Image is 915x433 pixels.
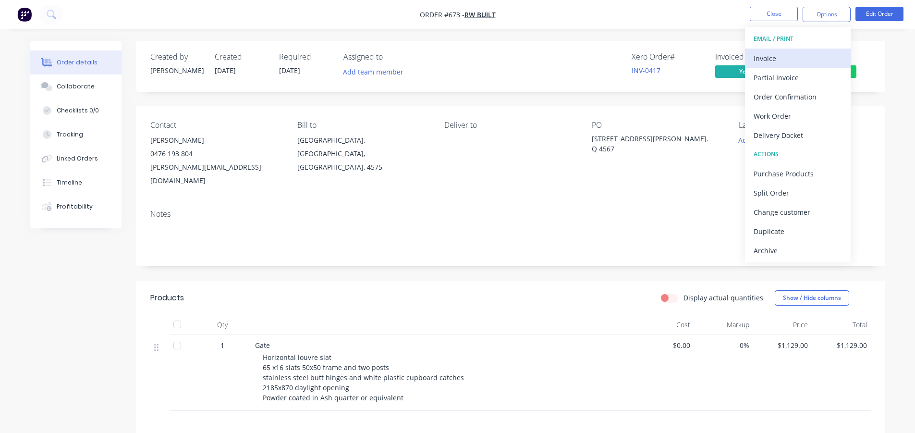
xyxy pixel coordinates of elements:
[297,121,429,130] div: Bill to
[150,134,282,187] div: [PERSON_NAME]0476 193 804[PERSON_NAME][EMAIL_ADDRESS][DOMAIN_NAME]
[754,167,842,181] div: Purchase Products
[745,49,851,68] button: Invoice
[57,82,95,91] div: Collaborate
[17,7,32,22] img: Factory
[745,222,851,241] button: Duplicate
[754,128,842,142] div: Delivery Docket
[745,145,851,164] button: ACTIONS
[263,353,466,402] span: Horizontal louvre slat 65 x16 slats 50x50 frame and two posts stainless steel butt hinges and whi...
[635,315,695,334] div: Cost
[255,341,270,350] span: Gate
[754,33,842,45] div: EMAIL / PRINT
[297,134,429,174] div: [GEOGRAPHIC_DATA], [GEOGRAPHIC_DATA], [GEOGRAPHIC_DATA], 4575
[750,7,798,21] button: Close
[30,123,122,147] button: Tracking
[592,134,712,154] div: [STREET_ADDRESS][PERSON_NAME]. Q 4567
[745,164,851,183] button: Purchase Products
[745,183,851,202] button: Split Order
[803,7,851,22] button: Options
[745,106,851,125] button: Work Order
[639,340,691,350] span: $0.00
[745,241,851,260] button: Archive
[150,134,282,147] div: [PERSON_NAME]
[194,315,251,334] div: Qty
[279,66,300,75] span: [DATE]
[30,50,122,74] button: Order details
[150,147,282,161] div: 0476 193 804
[754,71,842,85] div: Partial Invoice
[57,178,82,187] div: Timeline
[57,58,98,67] div: Order details
[30,99,122,123] button: Checklists 0/0
[215,52,268,62] div: Created
[683,293,763,303] label: Display actual quantities
[754,205,842,219] div: Change customer
[754,109,842,123] div: Work Order
[754,224,842,238] div: Duplicate
[754,51,842,65] div: Invoice
[698,340,749,350] span: 0%
[715,65,773,77] span: Yes
[754,244,842,258] div: Archive
[812,315,871,334] div: Total
[57,202,93,211] div: Profitability
[754,186,842,200] div: Split Order
[150,65,203,75] div: [PERSON_NAME]
[30,171,122,195] button: Timeline
[279,52,332,62] div: Required
[343,65,409,78] button: Add team member
[715,52,787,62] div: Invoiced
[753,315,812,334] div: Price
[150,121,282,130] div: Contact
[215,66,236,75] span: [DATE]
[739,121,870,130] div: Labels
[220,340,224,350] span: 1
[816,340,867,350] span: $1,129.00
[338,65,408,78] button: Add team member
[775,290,849,306] button: Show / Hide columns
[57,130,83,139] div: Tracking
[745,202,851,222] button: Change customer
[30,74,122,99] button: Collaborate
[733,134,778,147] button: Add labels
[420,10,464,19] span: Order #673 -
[745,125,851,145] button: Delivery Docket
[757,340,808,350] span: $1,129.00
[754,90,842,104] div: Order Confirmation
[694,315,753,334] div: Markup
[343,52,439,62] div: Assigned to
[592,121,723,130] div: PO
[30,195,122,219] button: Profitability
[444,121,576,130] div: Deliver to
[632,52,704,62] div: Xero Order #
[150,52,203,62] div: Created by
[57,106,99,115] div: Checklists 0/0
[745,29,851,49] button: EMAIL / PRINT
[150,292,184,304] div: Products
[464,10,496,19] a: RW Built
[57,154,98,163] div: Linked Orders
[745,87,851,106] button: Order Confirmation
[150,161,282,187] div: [PERSON_NAME][EMAIL_ADDRESS][DOMAIN_NAME]
[150,210,871,219] div: Notes
[754,148,842,161] div: ACTIONS
[632,66,660,75] a: INV-0417
[30,147,122,171] button: Linked Orders
[855,7,903,21] button: Edit Order
[745,68,851,87] button: Partial Invoice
